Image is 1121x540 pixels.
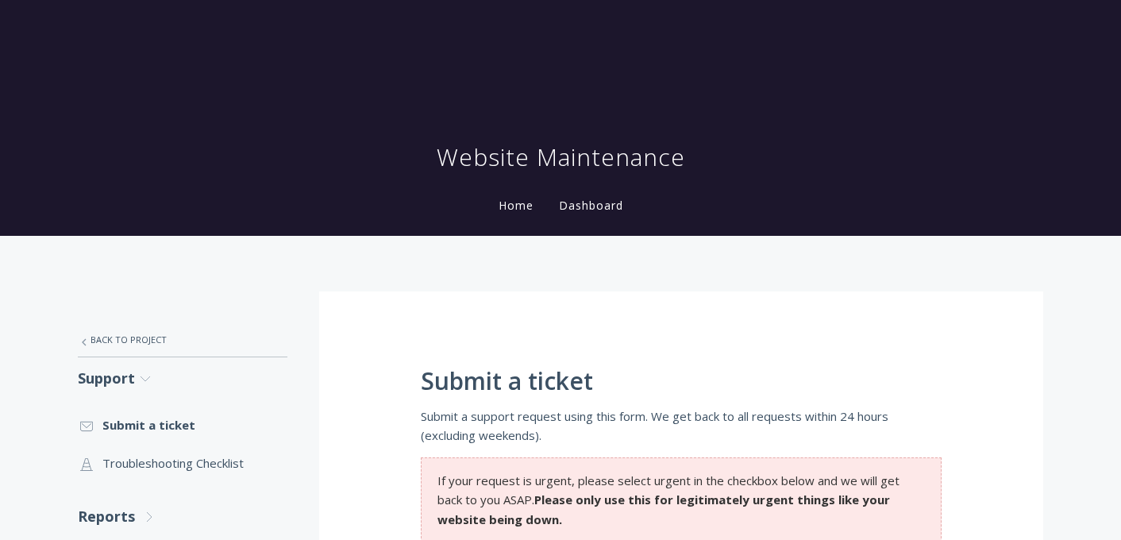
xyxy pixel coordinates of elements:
a: Support [78,357,287,399]
a: Submit a ticket [78,406,287,444]
p: Submit a support request using this form. We get back to all requests within 24 hours (excluding ... [421,407,942,445]
a: Reports [78,496,287,538]
a: Dashboard [556,198,626,213]
a: Troubleshooting Checklist [78,444,287,482]
strong: Please only use this for legitimately urgent things like your website being down. [437,492,890,526]
a: Home [495,198,537,213]
h1: Submit a ticket [421,368,942,395]
h1: Website Maintenance [437,141,685,173]
a: Back to Project [78,323,287,357]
